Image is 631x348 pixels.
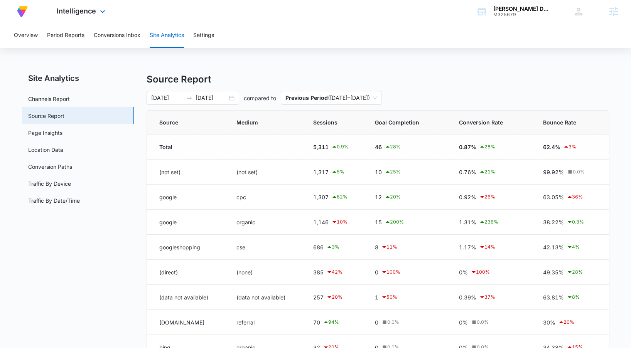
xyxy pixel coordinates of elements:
img: tab_domain_overview_orange.svg [21,45,27,51]
div: 12 [375,192,441,202]
div: 1,307 [313,192,356,202]
div: 0.0 % [471,319,489,326]
a: Location Data [28,146,63,154]
div: 5 % [331,167,344,177]
td: googleshopping [147,235,227,260]
button: Settings [193,23,214,48]
span: Medium [236,118,283,126]
a: Traffic By Date/Time [28,197,80,205]
div: 1,146 [313,217,356,227]
td: (not set) [227,160,304,185]
img: Volusion [15,5,29,18]
td: cse [227,235,304,260]
input: End date [196,94,228,102]
span: Goal Completion [375,118,430,126]
div: 20 % [385,192,401,202]
div: 26 % [479,192,495,202]
img: logo_orange.svg [12,12,19,18]
div: 0.39% [459,293,525,302]
div: v 4.0.25 [22,12,38,18]
div: 25 % [385,167,401,177]
span: Source [159,118,207,126]
div: 46 [375,142,441,151]
div: Keywords by Traffic [85,45,130,50]
span: Bounce Rate [543,118,585,126]
div: 0.92% [459,192,525,202]
div: 0 [375,318,441,326]
div: 21 % [479,167,495,177]
div: 99.92% [543,168,597,176]
div: 42 % [326,267,342,277]
div: 28 % [567,267,583,277]
div: 385 [313,267,356,277]
a: Conversion Paths [28,163,72,171]
div: Domain Overview [29,45,69,50]
div: 1.17% [459,242,525,252]
div: 14 % [479,242,495,252]
div: 1 [375,293,441,302]
div: 10 % [331,217,348,227]
span: to [186,95,192,101]
div: 63.81% [543,293,597,302]
div: 62.4% [543,142,597,151]
div: 1.31% [459,217,525,227]
button: Conversions Inbox [94,23,140,48]
td: (data not available) [227,285,304,310]
div: 28 % [385,142,401,151]
div: 0.76% [459,167,525,177]
div: 0% [459,318,525,326]
div: 42.13% [543,242,597,252]
div: 0% [459,267,525,277]
button: Site Analytics [150,23,184,48]
button: Overview [14,23,38,48]
td: google [147,210,227,235]
div: 8 [375,242,441,252]
div: 0.0 % [567,168,585,175]
td: (none) [227,260,304,285]
div: account id [493,12,550,17]
a: Traffic By Device [28,180,71,188]
td: (direct) [147,260,227,285]
div: 20 % [558,318,574,327]
div: 257 [313,293,356,302]
div: 94 % [323,318,339,327]
div: 0 [375,267,441,277]
div: 3 % [326,242,339,252]
span: Sessions [313,118,345,126]
span: Conversion Rate [459,118,513,126]
div: 20 % [326,293,342,302]
a: Page Insights [28,129,62,137]
div: 63.05% [543,192,597,202]
td: cpc [227,185,304,210]
span: ( [DATE] – [DATE] ) [285,91,377,104]
div: 36 % [567,192,583,202]
td: (data not available) [147,285,227,310]
td: referral [227,310,304,335]
a: Channels Report [28,95,70,103]
div: 28 % [479,142,495,151]
div: Domain: [DOMAIN_NAME] [20,20,85,26]
p: Previous Period [285,94,328,101]
div: 50 % [381,293,397,302]
div: 11 % [381,242,397,252]
div: 100 % [381,267,400,277]
div: 0.87% [459,142,525,151]
td: Total [147,134,227,160]
a: Source Report [28,112,64,120]
div: 37 % [479,293,495,302]
button: Period Reports [47,23,84,48]
input: Start date [151,94,183,102]
div: account name [493,6,550,12]
div: 100 % [471,267,490,277]
div: 15 [375,217,441,227]
span: swap-right [186,95,192,101]
div: 70 [313,318,356,327]
td: [DOMAIN_NAME] [147,310,227,335]
div: 200 % [385,217,404,227]
div: 8 % [567,293,580,302]
td: (not set) [147,160,227,185]
div: 10 [375,167,441,177]
p: compared to [244,94,276,102]
span: Intelligence [57,7,96,15]
img: website_grey.svg [12,20,19,26]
